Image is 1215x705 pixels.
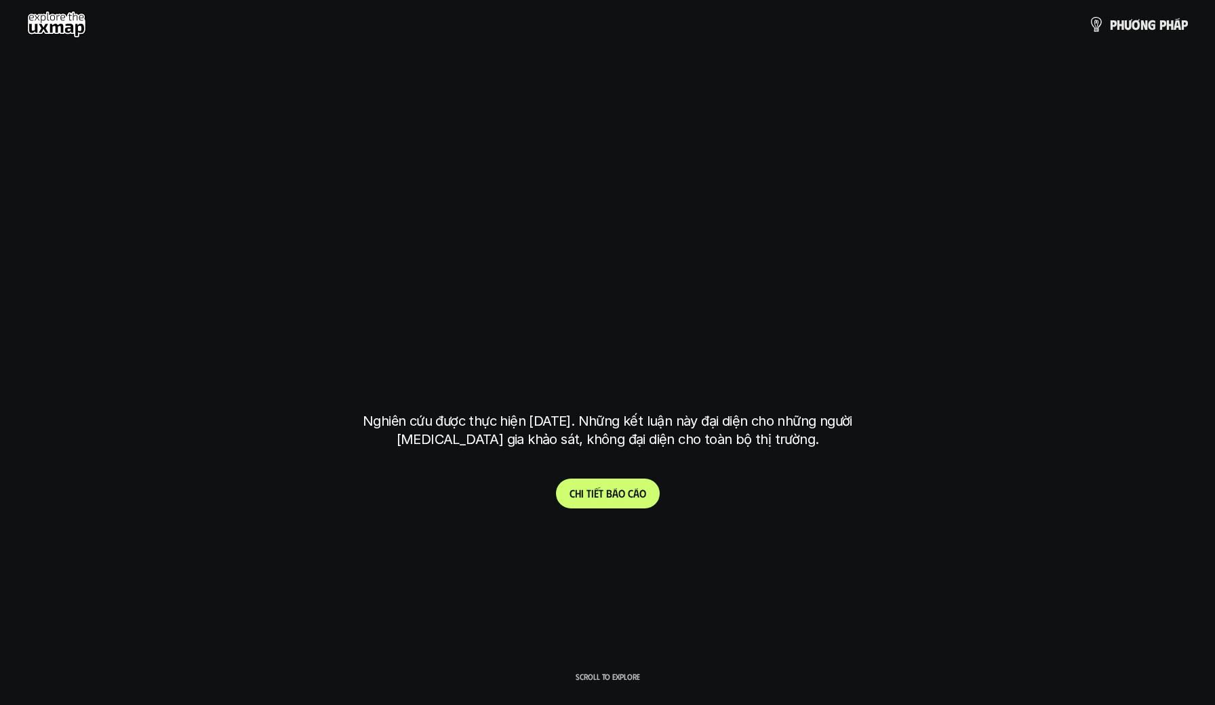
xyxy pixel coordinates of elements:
h1: phạm vi công việc của [360,225,855,282]
span: h [575,487,581,500]
span: á [612,487,618,500]
span: ơ [1132,17,1140,32]
h6: Kết quả nghiên cứu [561,197,664,213]
span: o [639,487,646,500]
span: c [628,487,633,500]
span: á [633,487,639,500]
span: g [1148,17,1156,32]
a: phươngpháp [1088,11,1188,38]
p: Scroll to explore [576,672,640,681]
span: p [1110,17,1117,32]
span: i [581,487,584,500]
span: n [1140,17,1148,32]
span: C [570,487,575,500]
span: h [1117,17,1124,32]
span: ư [1124,17,1132,32]
span: b [606,487,612,500]
span: h [1166,17,1174,32]
span: i [591,487,594,500]
span: ế [594,487,599,500]
span: á [1174,17,1181,32]
span: p [1181,17,1188,32]
p: Nghiên cứu được thực hiện [DATE]. Những kết luận này đại diện cho những người [MEDICAL_DATA] gia ... [353,412,862,449]
span: t [599,487,603,500]
a: Chitiếtbáocáo [556,479,660,508]
span: t [586,487,591,500]
span: o [618,487,625,500]
h1: tại [GEOGRAPHIC_DATA] [366,332,850,389]
span: p [1159,17,1166,32]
